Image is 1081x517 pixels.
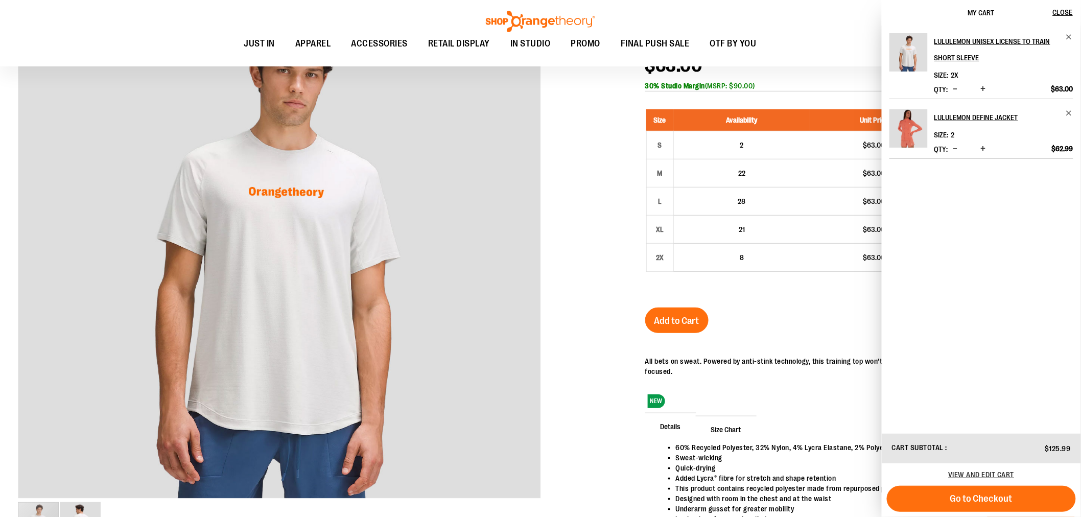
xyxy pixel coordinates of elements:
li: This product contains recycled polyester made from repurposed plastic waste [676,483,1053,494]
div: $63.00 [815,140,933,150]
span: $125.99 [1045,444,1071,453]
div: L [652,194,668,209]
dt: Size [934,71,949,79]
a: View and edit cart [949,471,1015,479]
span: IN STUDIO [510,32,551,55]
div: XL [652,222,668,237]
span: 2 [951,131,955,139]
div: $63.00 [815,168,933,178]
span: FINAL PUSH SALE [621,32,690,55]
span: 22 [738,169,745,177]
span: 2 [740,141,744,149]
li: Underarm gusset for greater mobility [676,504,1053,514]
img: lululemon Unisex License to Train Short Sleeve [889,33,928,72]
div: $63.00 [815,196,933,206]
a: lululemon Define Jacket [889,109,928,154]
button: Increase product quantity [978,84,989,95]
button: Go to Checkout [887,486,1076,512]
span: 8 [740,253,744,262]
th: Unit Price [810,109,938,131]
span: $62.99 [1052,144,1073,153]
div: 2X [652,250,668,265]
th: Size [646,109,673,131]
div: All bets on sweat. Powered by anti-stink technology, this training top won't cling to sweaty skin... [645,356,1063,377]
span: 2X [951,71,959,79]
span: Go to Checkout [950,493,1013,504]
button: Decrease product quantity [951,84,960,95]
a: lululemon Define Jacket [934,109,1073,126]
th: Availability [673,109,810,131]
li: 60% Recycled Polyester, 32% Nylon, 4% Lycra Elastane, 2% Polyester, 2% X-Static Nylon [676,442,1053,453]
label: Qty [934,85,948,93]
button: Increase product quantity [978,144,989,154]
span: Add to Cart [654,315,699,326]
div: $63.00 [815,252,933,263]
li: Product [889,99,1073,159]
span: 21 [739,225,745,233]
span: PROMO [571,32,601,55]
span: OTF BY YOU [710,32,757,55]
li: Product [889,33,1073,99]
a: Remove item [1066,109,1073,117]
span: Close [1053,8,1073,16]
span: $63.00 [1051,84,1073,93]
h2: lululemon Define Jacket [934,109,1060,126]
img: lululemon Define Jacket [889,109,928,148]
div: M [652,166,668,181]
h2: lululemon Unisex License to Train Short Sleeve [934,33,1060,66]
a: lululemon Unisex License to Train Short Sleeve [934,33,1073,66]
label: Qty [934,145,948,153]
span: 28 [738,197,746,205]
button: Add to Cart [645,308,709,333]
li: Quick-drying [676,463,1053,473]
li: Designed with room in the chest and at the waist [676,494,1053,504]
img: Shop Orangetheory [484,11,597,32]
span: My Cart [968,9,995,17]
li: Added Lycra® fibre for stretch and shape retention [676,473,1053,483]
span: Size Chart [696,416,757,442]
b: 30% Studio Margin [645,82,706,90]
div: (MSRP: $90.00) [645,81,1063,91]
a: Remove item [1066,33,1073,41]
a: lululemon Unisex License to Train Short Sleeve [889,33,928,78]
li: Sweat-wicking [676,453,1053,463]
span: APPAREL [295,32,331,55]
span: ACCESSORIES [351,32,408,55]
span: JUST IN [244,32,275,55]
dt: Size [934,131,949,139]
span: Details [645,413,696,439]
button: Decrease product quantity [951,144,960,154]
span: Cart Subtotal [892,443,944,452]
span: RETAIL DISPLAY [428,32,490,55]
div: $63.00 [815,224,933,234]
span: NEW [648,394,666,408]
div: S [652,137,668,153]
